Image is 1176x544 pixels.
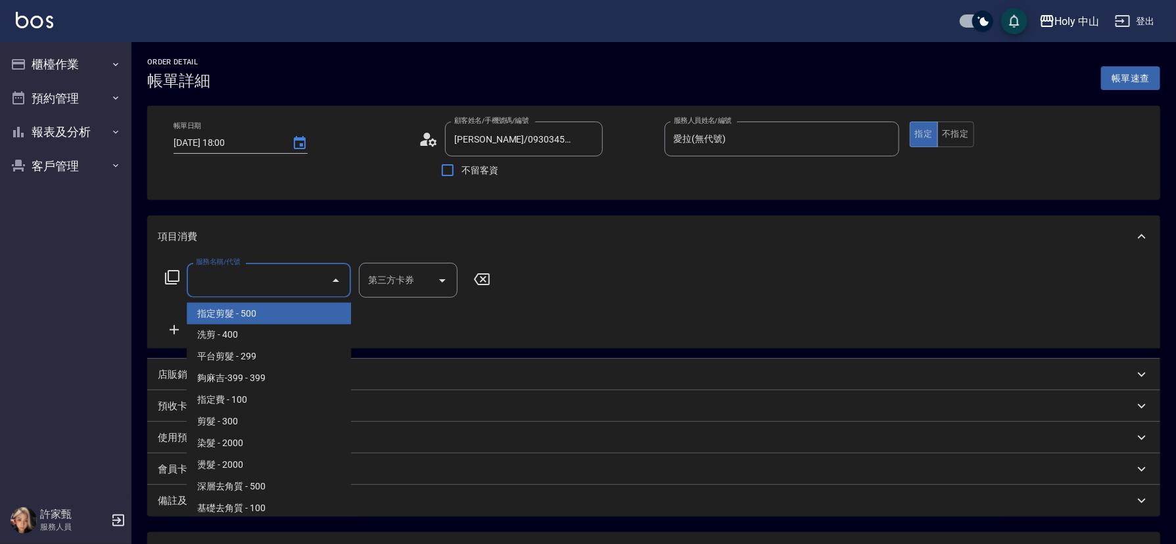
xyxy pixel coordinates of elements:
button: 帳單速查 [1101,66,1160,91]
span: 基礎去角質 - 100 [187,498,351,520]
button: 不指定 [937,122,974,147]
div: 項目消費 [147,258,1160,348]
button: Choose date, selected date is 2025-09-14 [284,127,316,159]
input: YYYY/MM/DD hh:mm [174,132,279,154]
p: 服務人員 [40,521,107,533]
div: 會員卡銷售 [147,453,1160,485]
button: Open [432,270,453,291]
button: 報表及分析 [5,115,126,149]
label: 顧客姓名/手機號碼/編號 [454,116,529,125]
h5: 許家甄 [40,508,107,521]
label: 服務人員姓名/編號 [674,116,732,125]
img: Logo [16,12,53,28]
div: 備註及來源 [147,485,1160,516]
button: 櫃檯作業 [5,47,126,81]
p: 使用預收卡 [158,431,207,445]
label: 服務名稱/代號 [196,257,240,267]
span: 不留客資 [461,164,498,177]
p: 店販銷售 [158,368,197,382]
p: 會員卡銷售 [158,463,207,476]
label: 帳單日期 [174,121,201,131]
span: 深層去角質 - 500 [187,476,351,498]
button: Close [325,270,346,291]
img: Person [11,507,37,533]
div: Holy 中山 [1055,13,1100,30]
p: 備註及來源 [158,494,207,508]
span: 燙髮 - 2000 [187,455,351,476]
p: 項目消費 [158,230,197,244]
span: 指定費 - 100 [187,390,351,411]
div: 項目消費 [147,215,1160,258]
button: 預約管理 [5,81,126,116]
span: 指定剪髮 - 500 [187,303,351,325]
p: 預收卡販賣 [158,399,207,413]
button: save [1001,8,1027,34]
button: 客戶管理 [5,149,126,183]
span: 剪髮 - 300 [187,411,351,433]
h2: Order detail [147,58,210,66]
div: 預收卡販賣 [147,390,1160,422]
span: 洗剪 - 400 [187,325,351,346]
button: 指定 [910,122,938,147]
div: 使用預收卡編輯訂單不得編輯預收卡使用 [147,422,1160,453]
div: 店販銷售 [147,359,1160,390]
button: 登出 [1110,9,1160,34]
span: 夠麻吉-399 - 399 [187,368,351,390]
span: 平台剪髮 - 299 [187,346,351,368]
button: Holy 中山 [1034,8,1105,35]
span: 染髮 - 2000 [187,433,351,455]
h3: 帳單詳細 [147,72,210,90]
